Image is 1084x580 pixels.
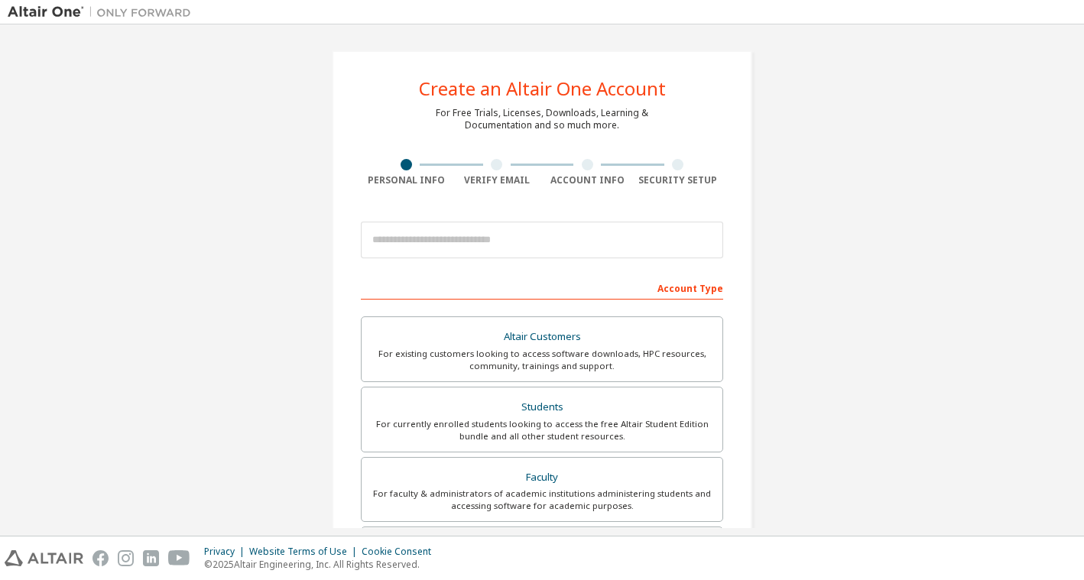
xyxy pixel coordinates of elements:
img: linkedin.svg [143,550,159,566]
div: For Free Trials, Licenses, Downloads, Learning & Documentation and so much more. [436,107,648,131]
img: youtube.svg [168,550,190,566]
div: Create an Altair One Account [419,79,666,98]
div: Website Terms of Use [249,546,362,558]
div: Privacy [204,546,249,558]
div: Personal Info [361,174,452,186]
img: instagram.svg [118,550,134,566]
img: altair_logo.svg [5,550,83,566]
div: For currently enrolled students looking to access the free Altair Student Edition bundle and all ... [371,418,713,442]
div: Verify Email [452,174,543,186]
div: Faculty [371,467,713,488]
img: facebook.svg [92,550,109,566]
div: For faculty & administrators of academic institutions administering students and accessing softwa... [371,488,713,512]
div: Account Type [361,275,723,300]
p: © 2025 Altair Engineering, Inc. All Rights Reserved. [204,558,440,571]
img: Altair One [8,5,199,20]
div: Account Info [542,174,633,186]
div: For existing customers looking to access software downloads, HPC resources, community, trainings ... [371,348,713,372]
div: Security Setup [633,174,724,186]
div: Altair Customers [371,326,713,348]
div: Students [371,397,713,418]
div: Cookie Consent [362,546,440,558]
